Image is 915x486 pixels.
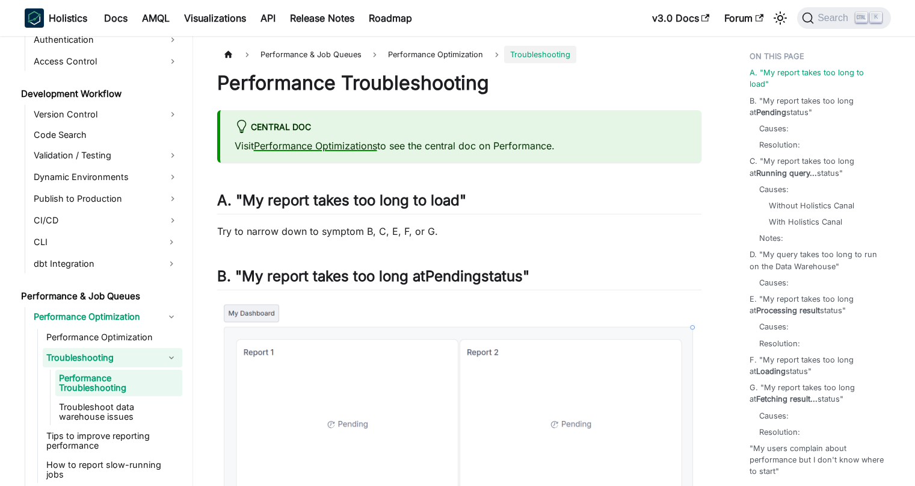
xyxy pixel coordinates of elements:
strong: Loading [756,367,786,376]
a: C. "My report takes too long atRunning query...status" [750,155,884,178]
a: Without Holistics Canal [769,200,854,211]
button: Search (Ctrl+K) [797,7,890,29]
p: Try to narrow down to symptom B, C, E, F, or G. [217,224,701,238]
div: Central Doc [235,120,687,136]
a: Causes: [759,277,789,288]
a: Performance Optimization [30,307,161,326]
a: Resolution: [759,426,800,438]
a: Notes: [759,232,783,244]
a: G. "My report takes too long atFetching result...status" [750,382,884,405]
a: With Holistics Canal [769,216,842,228]
span: Search [814,13,855,23]
a: Validation / Testing [30,146,182,165]
a: Development Workflow [17,86,182,102]
a: B. "My report takes too long atPendingstatus" [750,95,884,118]
a: Release Notes [283,8,362,28]
a: HolisticsHolistics [25,8,87,28]
span: Performance Optimization [388,50,483,59]
a: E. "My report takes too long atProcessing resultstatus" [750,293,884,316]
a: dbt Integration [30,254,161,273]
a: F. "My report takes too long atLoadingstatus" [750,354,884,377]
a: Performance Optimization [43,329,182,346]
a: Troubleshoot data warehouse issues [55,399,182,425]
a: A. "My report takes too long to load" [750,67,884,90]
a: "My users complain about performance but I don't know where to start" [750,443,884,478]
a: Troubleshooting [43,348,161,367]
a: API [253,8,283,28]
a: How to report slow-running jobs [43,456,182,483]
button: Collapse sidebar category 'Troubleshooting' [161,348,182,367]
nav: Docs sidebar [13,36,193,486]
a: Causes: [759,321,789,332]
a: Resolution: [759,338,800,349]
a: D. "My query takes too long to run on the Data Warehouse" [750,249,884,272]
button: Switch between dark and light mode (currently light mode) [771,8,790,28]
b: Holistics [49,11,87,25]
a: Causes: [759,410,789,422]
h2: B. "My report takes too long at status" [217,267,701,290]
span: Performance & Job Queues [254,46,368,63]
button: Expand sidebar category 'CLI' [161,232,182,252]
a: Forum [717,8,771,28]
button: Expand sidebar category 'dbt Integration' [161,254,182,273]
a: Roadmap [362,8,419,28]
a: v3.0 Docs [645,8,717,28]
nav: Breadcrumbs [217,46,701,63]
a: Tips to improve reporting performance [43,428,182,454]
a: Performance Troubleshooting [55,370,182,396]
strong: Pending [756,108,786,117]
a: Docs [97,8,135,28]
kbd: K [870,12,882,23]
a: Version Control [30,105,182,124]
a: Dynamic Environments [30,167,182,187]
a: Resolution: [759,139,800,151]
a: Code Search [30,126,182,143]
a: Access Control [30,52,182,71]
h1: Performance Troubleshooting [217,71,701,95]
a: Visualizations [177,8,253,28]
a: CI/CD [30,211,182,230]
span: Troubleshooting [504,46,576,63]
strong: Running query... [756,169,817,178]
a: Causes: [759,123,789,134]
a: CLI [30,232,161,252]
a: Publish to Production [30,189,182,208]
a: Home page [217,46,240,63]
p: Visit to see the central doc on Performance. [235,139,687,153]
a: AMQL [135,8,177,28]
a: Performance Optimization [382,46,489,63]
button: Collapse sidebar category 'Performance Optimization' [161,307,182,326]
a: Performance & Job Queues [17,288,182,305]
strong: Pending [425,267,481,285]
img: Holistics [25,8,44,28]
strong: Fetching result... [756,394,818,403]
h2: A. "My report takes too long to load" [217,192,701,214]
a: Performance Optimizations [254,140,377,152]
a: Authentication [30,30,182,49]
strong: Processing result [756,306,820,315]
a: Causes: [759,184,789,195]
